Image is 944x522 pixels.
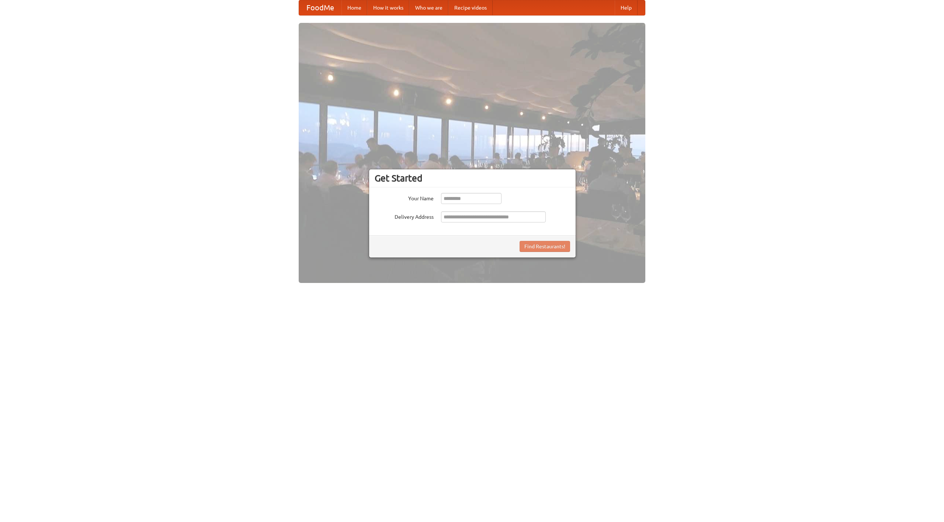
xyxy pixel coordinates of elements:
a: How it works [367,0,409,15]
h3: Get Started [375,173,570,184]
button: Find Restaurants! [520,241,570,252]
a: FoodMe [299,0,341,15]
a: Home [341,0,367,15]
a: Who we are [409,0,448,15]
a: Recipe videos [448,0,493,15]
label: Delivery Address [375,211,434,221]
a: Help [615,0,638,15]
label: Your Name [375,193,434,202]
